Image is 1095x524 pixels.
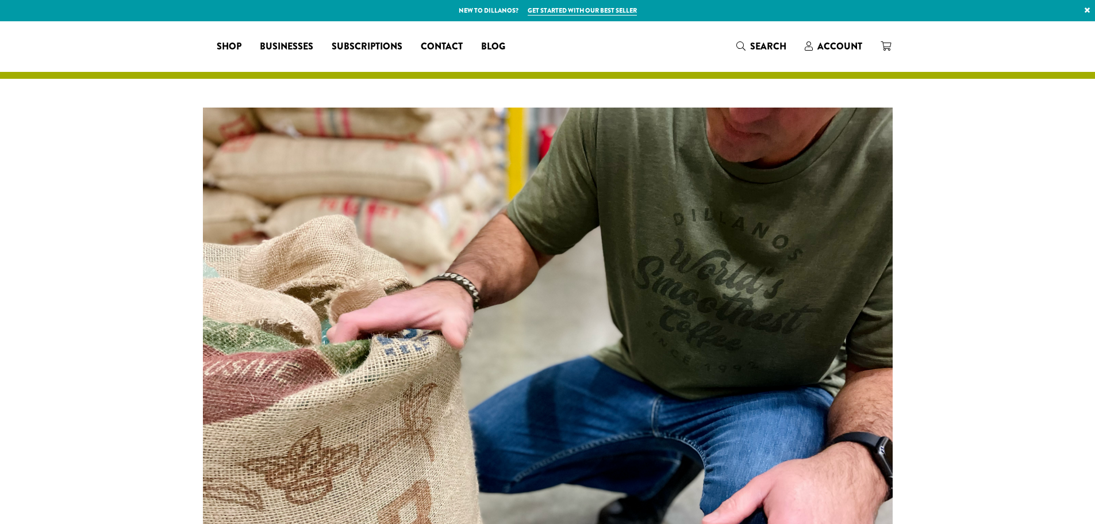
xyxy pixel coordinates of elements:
[817,40,862,53] span: Account
[217,40,241,54] span: Shop
[528,6,637,16] a: Get started with our best seller
[750,40,786,53] span: Search
[481,40,505,54] span: Blog
[260,40,313,54] span: Businesses
[208,37,251,56] a: Shop
[332,40,402,54] span: Subscriptions
[421,40,463,54] span: Contact
[727,37,796,56] a: Search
